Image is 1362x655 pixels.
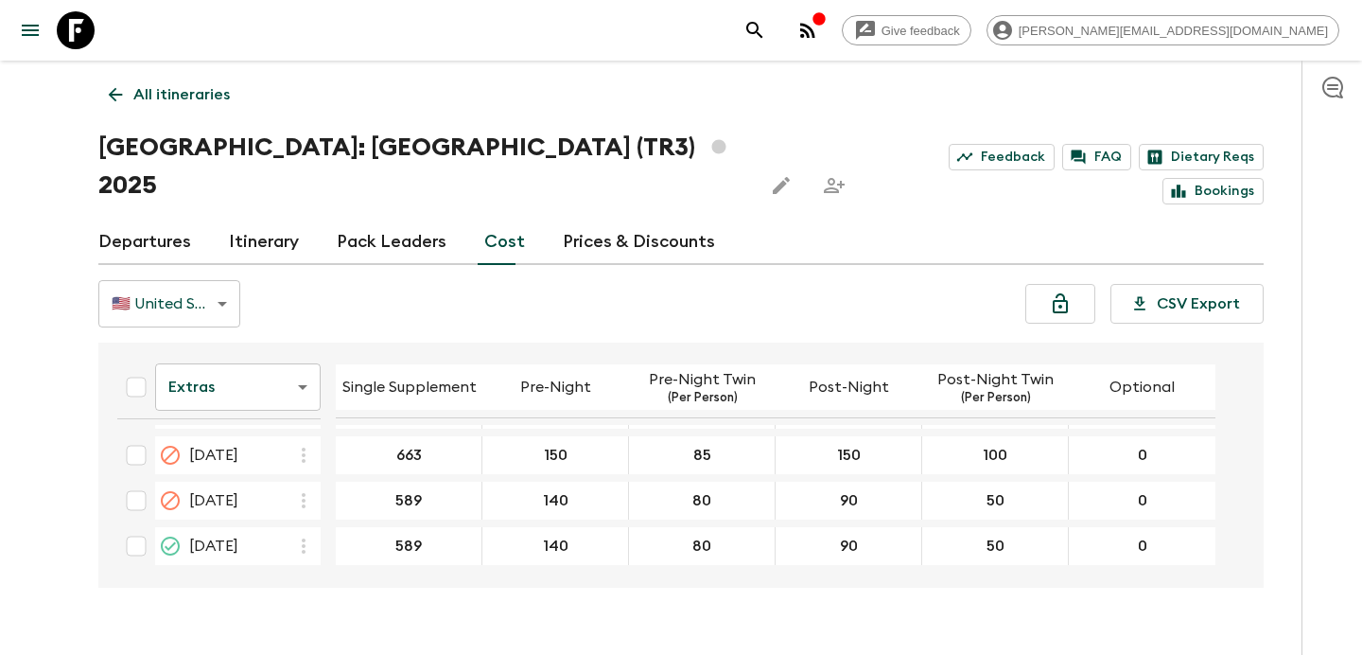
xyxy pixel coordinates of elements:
button: 150 [521,436,590,474]
span: [DATE] [189,489,238,512]
div: 28 Sep 2025; Single Supplement [336,436,482,474]
div: 19 Oct 2025; Pre-Night [482,527,629,565]
span: [PERSON_NAME][EMAIL_ADDRESS][DOMAIN_NAME] [1008,24,1338,38]
button: 85 [671,436,734,474]
div: 19 Oct 2025; Pre-Night Twin [629,527,776,565]
span: [DATE] [189,535,238,558]
button: 0 [1112,436,1173,474]
button: 589 [373,482,445,520]
div: 05 Oct 2025; Post-Night Twin [922,482,1069,520]
button: Lock costs [1025,284,1095,324]
a: Give feedback [842,15,971,45]
div: 19 Oct 2025; Single Supplement [336,527,482,565]
div: 28 Sep 2025; Post-Night Twin [922,436,1069,474]
div: 28 Sep 2025; Pre-Night [482,436,629,474]
svg: Guaranteed [159,535,182,558]
p: Post-Night Twin [937,368,1054,391]
a: Feedback [949,144,1055,170]
p: Pre-Night Twin [649,368,756,391]
a: Prices & Discounts [563,220,715,265]
div: 05 Oct 2025; Pre-Night [482,482,629,520]
div: 28 Sep 2025; Post-Night [776,436,922,474]
p: Post-Night [809,376,889,398]
div: 🇺🇸 United States Dollar (USD) [98,277,240,330]
a: Bookings [1162,178,1264,204]
button: 0 [1112,527,1173,565]
button: 100 [960,436,1030,474]
button: 0 [1112,482,1173,520]
button: 50 [964,482,1027,520]
div: 05 Oct 2025; Post-Night [776,482,922,520]
p: (Per Person) [668,391,738,406]
a: All itineraries [98,76,240,114]
button: 140 [520,482,591,520]
p: Optional [1109,376,1175,398]
p: Single Supplement [342,376,477,398]
div: 05 Oct 2025; Optional [1069,482,1215,520]
div: Extras [155,361,321,414]
svg: Cancelled [159,444,182,467]
a: Cost [484,220,525,265]
a: Dietary Reqs [1139,144,1264,170]
div: 05 Oct 2025; Single Supplement [336,482,482,520]
button: Edit this itinerary [762,167,800,204]
div: 05 Oct 2025; Pre-Night Twin [629,482,776,520]
a: Pack Leaders [337,220,446,265]
button: search adventures [736,11,774,49]
div: 19 Oct 2025; Post-Night [776,527,922,565]
span: [DATE] [189,444,238,467]
button: 663 [374,436,445,474]
span: Share this itinerary [815,167,853,204]
a: Departures [98,220,191,265]
div: 28 Sep 2025; Pre-Night Twin [629,436,776,474]
button: 80 [670,482,734,520]
button: 90 [817,527,881,565]
span: Give feedback [871,24,970,38]
button: 80 [670,527,734,565]
button: 50 [964,527,1027,565]
button: CSV Export [1110,284,1264,324]
button: menu [11,11,49,49]
p: (Per Person) [961,391,1031,406]
div: 19 Oct 2025; Optional [1069,527,1215,565]
h1: [GEOGRAPHIC_DATA]: [GEOGRAPHIC_DATA] (TR3) 2025 [98,129,747,204]
a: Itinerary [229,220,299,265]
p: Pre-Night [520,376,591,398]
div: [PERSON_NAME][EMAIL_ADDRESS][DOMAIN_NAME] [987,15,1339,45]
button: 589 [373,527,445,565]
button: 150 [814,436,883,474]
button: 90 [817,482,881,520]
svg: Cancelled [159,489,182,512]
p: All itineraries [133,83,230,106]
div: Select all [117,368,155,406]
a: FAQ [1062,144,1131,170]
button: 140 [520,527,591,565]
div: 28 Sep 2025; Optional [1069,436,1215,474]
div: 19 Oct 2025; Post-Night Twin [922,527,1069,565]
